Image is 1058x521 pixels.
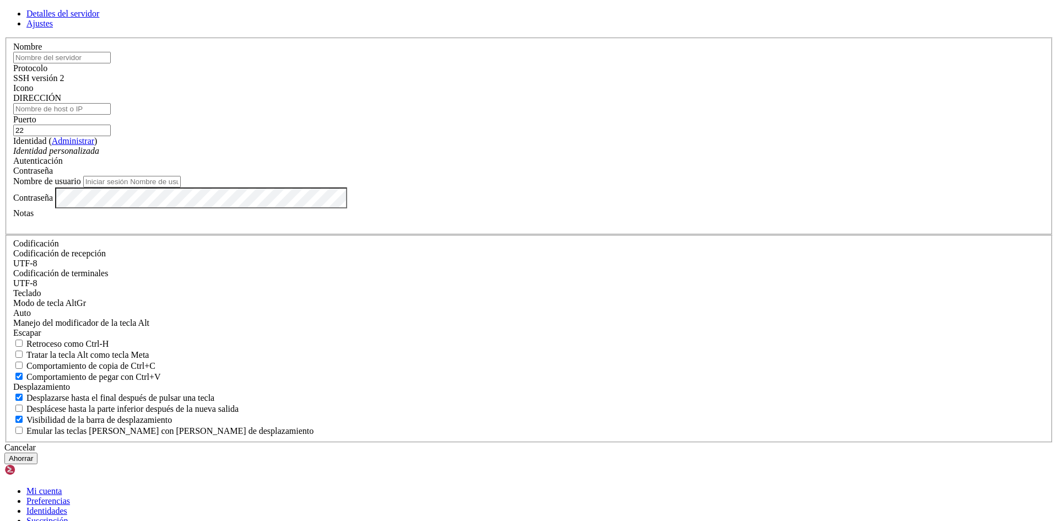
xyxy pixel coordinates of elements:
[26,9,99,18] a: Detalles del servidor
[13,192,53,202] font: Contraseña
[13,328,41,337] font: Escapar
[13,249,106,258] font: Codificación de recepción
[13,361,155,370] label: Ctrl+C copia si es verdadero, envía ^C al host si es falso. Ctrl+Shift+C envía ^C al host si es v...
[13,308,31,318] font: Auto
[13,268,108,278] label: La codificación predeterminada de la terminal. ISO-2022 permite la traducción de mapas de caracte...
[52,136,94,146] a: Administrar
[13,404,239,413] label: Desplácese hasta la parte inferior después de la nueva salida.
[13,93,61,103] font: DIRECCIÓN
[13,372,161,382] label: Ctrl+V pega si es verdadero, envía ^V al host si es falso. Ctrl+Shift+V envía ^V al host si es ve...
[4,443,36,452] font: Cancelar
[15,351,23,358] input: Tratar la tecla Alt como tecla Meta
[13,426,314,436] label: Al usar el búfer de pantalla alternativo y DECCKM (Teclas de cursor de la aplicación) está activo...
[13,83,33,93] font: Icono
[48,136,51,146] font: (
[13,42,42,51] font: Nombre
[26,339,109,348] font: Retroceso como Ctrl-H
[13,239,59,248] font: Codificación
[13,125,111,136] input: Número de puerto
[13,52,111,63] input: Nombre del servidor
[13,156,63,165] font: Autenticación
[26,372,161,382] font: Comportamiento de pegar con Ctrl+V
[13,350,149,359] label: Si la tecla Alt actúa como una tecla Meta o como una tecla Alt distinta.
[13,166,53,175] font: Contraseña
[13,268,108,278] font: Codificación de terminales
[13,278,37,288] font: UTF-8
[13,318,149,327] font: Manejo del modificador de la tecla Alt
[13,136,46,146] font: Identidad
[26,361,155,370] font: Comportamiento de copia de Ctrl+C
[9,454,33,463] font: Ahorrar
[13,166,1045,176] div: Contraseña
[94,136,97,146] font: )
[13,146,1045,156] div: Identidad personalizada
[13,382,70,391] font: Desplazamiento
[13,308,1045,318] div: Auto
[13,415,172,425] label: El modo de barra de desplazamiento vertical.
[26,415,172,425] font: Visibilidad de la barra de desplazamiento
[26,393,214,402] font: Desplazarse hasta el final después de pulsar una tecla
[15,394,23,401] input: Desplazarse hasta el final después de pulsar una tecla
[13,115,36,124] font: Puerto
[13,298,86,308] label: Establezca la codificación esperada para los datos recibidos del host. Si las codificaciones no c...
[13,63,47,73] font: Protocolo
[15,340,23,347] input: Retroceso como Ctrl-H
[26,19,53,28] a: Ajustes
[15,373,23,380] input: Comportamiento de pegar con Ctrl+V
[15,362,23,369] input: Comportamiento de copia de Ctrl+C
[26,506,67,515] a: Identidades
[13,176,81,186] font: Nombre de usuario
[13,298,86,308] font: Modo de tecla AltGr
[13,288,41,298] font: Teclado
[13,318,149,327] label: Controla cómo se maneja la tecla Alt. Escape: Envía el prefijo ESC. 8 bits: Agrega 128 al carácte...
[13,146,99,155] font: Identidad personalizada
[13,278,1045,288] div: UTF-8
[15,427,23,434] input: Emular las teclas [PERSON_NAME] con [PERSON_NAME] de desplazamiento
[26,404,239,413] font: Desplácese hasta la parte inferior después de la nueva salida
[83,176,181,187] input: Iniciar sesión Nombre de usuario
[13,328,1045,338] div: Escapar
[26,486,62,496] a: Mi cuenta
[13,259,37,268] font: UTF-8
[13,249,106,258] label: Establezca la codificación esperada para los datos recibidos del host. Si las codificaciones no c...
[15,405,23,412] input: Desplácese hasta la parte inferior después de la nueva salida
[13,208,34,218] font: Notas
[26,350,149,359] font: Tratar la tecla Alt como tecla Meta
[13,103,111,115] input: Nombre de host o IP
[13,339,109,348] label: Si es verdadero, la tecla de retroceso debe enviar BS ('\x08', también conocido como ^H). De lo c...
[13,393,214,402] label: Si desea desplazarse hasta el final con cualquier pulsación de tecla.
[13,73,64,83] font: SSH versión 2
[4,464,68,475] img: Concha
[13,73,1045,83] div: SSH versión 2
[26,426,314,436] font: Emular las teclas [PERSON_NAME] con [PERSON_NAME] de desplazamiento
[4,453,37,464] button: Ahorrar
[15,416,23,423] input: Visibilidad de la barra de desplazamiento
[26,496,70,506] a: Preferencias
[13,259,1045,268] div: UTF-8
